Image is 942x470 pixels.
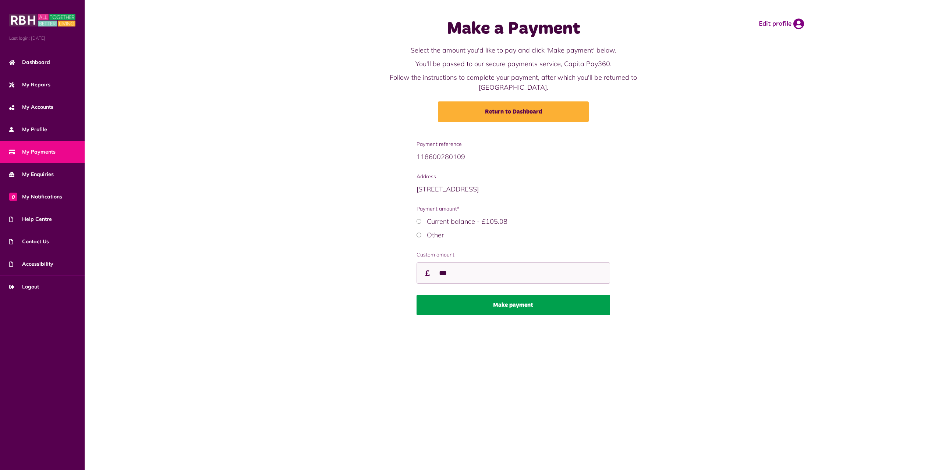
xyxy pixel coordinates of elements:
[9,238,49,245] span: Contact Us
[9,126,47,133] span: My Profile
[417,140,610,148] span: Payment reference
[9,13,75,28] img: MyRBH
[9,260,53,268] span: Accessibility
[417,251,610,259] label: Custom amount
[9,215,52,223] span: Help Centre
[9,35,75,42] span: Last login: [DATE]
[9,103,53,111] span: My Accounts
[417,295,610,315] button: Make payment
[759,18,804,29] a: Edit profile
[427,231,444,239] label: Other
[417,205,610,213] span: Payment amount*
[9,58,50,66] span: Dashboard
[366,59,661,69] p: You'll be passed to our secure payments service, Capita Pay360.
[9,148,56,156] span: My Payments
[366,72,661,92] p: Follow the instructions to complete your payment, after which you'll be returned to [GEOGRAPHIC_D...
[9,283,39,291] span: Logout
[427,217,507,226] label: Current balance - £105.08
[9,193,17,201] span: 0
[417,153,465,161] span: 118600280109
[438,101,589,122] a: Return to Dashboard
[366,45,661,55] p: Select the amount you'd like to pay and click 'Make payment' below.
[417,173,610,180] span: Address
[9,81,50,89] span: My Repairs
[417,185,479,193] span: [STREET_ADDRESS]
[9,171,54,178] span: My Enquiries
[9,193,62,201] span: My Notifications
[366,18,661,40] h1: Make a Payment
